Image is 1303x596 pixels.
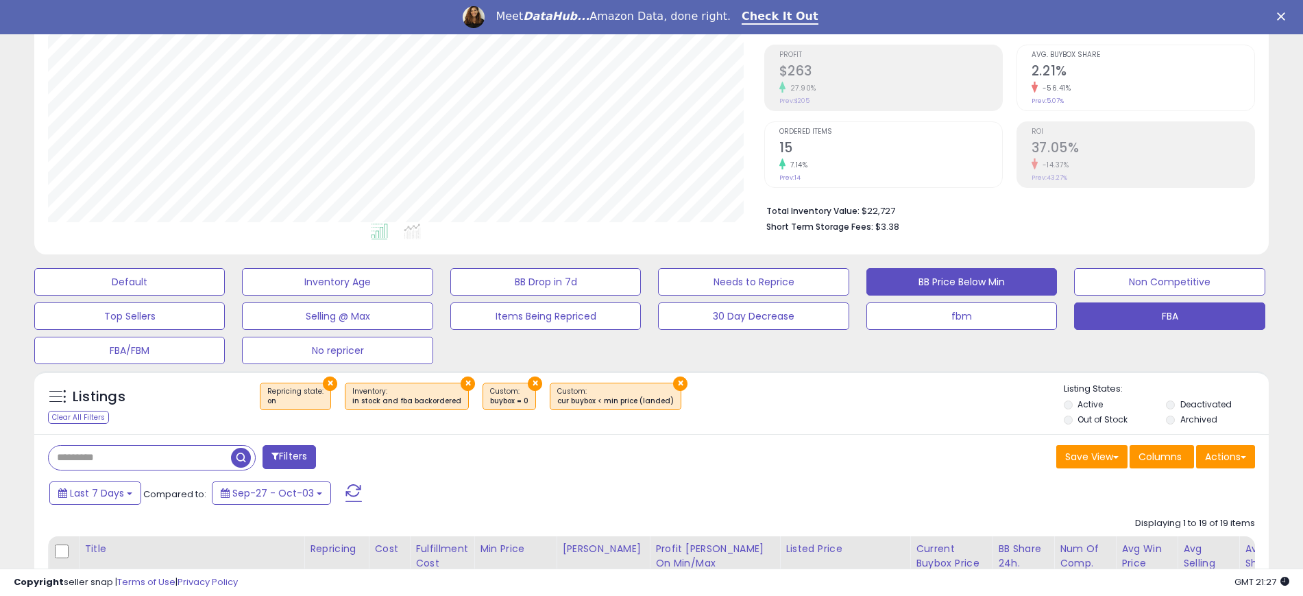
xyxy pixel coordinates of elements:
[1180,414,1217,425] label: Archived
[490,396,528,406] div: buybox = 0
[779,128,1002,136] span: Ordered Items
[212,481,331,505] button: Sep-27 - Oct-03
[48,411,109,424] div: Clear All Filters
[523,10,589,23] i: DataHub...
[242,337,433,364] button: No repricer
[323,377,337,391] button: ×
[1074,268,1265,296] button: Non Competitive
[1032,51,1254,59] span: Avg. Buybox Share
[779,51,1002,59] span: Profit
[14,575,64,588] strong: Copyright
[450,268,641,296] button: BB Drop in 7d
[1074,302,1265,330] button: FBA
[875,220,899,233] span: $3.38
[658,268,849,296] button: Needs to Reprice
[1077,398,1103,410] label: Active
[1060,542,1110,571] div: Num of Comp.
[916,542,986,571] div: Current Buybox Price
[673,377,687,391] button: ×
[1180,398,1232,410] label: Deactivated
[779,63,1002,82] h2: $263
[528,377,542,391] button: ×
[242,302,433,330] button: Selling @ Max
[1032,140,1254,158] h2: 37.05%
[766,205,860,217] b: Total Inventory Value:
[658,302,849,330] button: 30 Day Decrease
[84,542,298,556] div: Title
[450,302,641,330] button: Items Being Repriced
[415,542,468,571] div: Fulfillment Cost
[1135,517,1255,530] div: Displaying 1 to 19 of 19 items
[1183,542,1233,585] div: Avg Selling Price
[34,302,225,330] button: Top Sellers
[1056,445,1128,468] button: Save View
[73,388,125,407] h5: Listings
[34,268,225,296] button: Default
[34,337,225,364] button: FBA/FBM
[866,268,1057,296] button: BB Price Below Min
[998,542,1048,571] div: BB Share 24h.
[1234,575,1289,588] span: 2025-10-11 21:27 GMT
[655,542,774,571] div: Profit [PERSON_NAME] on Min/Max
[263,445,316,469] button: Filters
[143,488,206,501] span: Compared to:
[496,10,731,23] div: Meet Amazon Data, done right.
[461,377,475,391] button: ×
[1196,445,1255,468] button: Actions
[117,575,175,588] a: Terms of Use
[786,83,816,93] small: 27.90%
[1077,414,1128,425] label: Out of Stock
[779,174,801,182] small: Prev: 14
[242,268,433,296] button: Inventory Age
[1277,12,1291,21] div: Close
[480,542,550,556] div: Min Price
[1245,542,1295,571] div: Avg BB Share
[1032,97,1064,105] small: Prev: 5.07%
[232,486,314,500] span: Sep-27 - Oct-03
[650,536,780,591] th: The percentage added to the cost of goods (COGS) that forms the calculator for Min & Max prices.
[267,386,324,407] span: Repricing state :
[562,542,644,556] div: [PERSON_NAME]
[1130,445,1194,468] button: Columns
[1032,128,1254,136] span: ROI
[1038,160,1069,170] small: -14.37%
[786,160,808,170] small: 7.14%
[267,396,324,406] div: on
[1032,174,1067,182] small: Prev: 43.27%
[70,486,124,500] span: Last 7 Days
[779,140,1002,158] h2: 15
[779,97,809,105] small: Prev: $205
[1032,63,1254,82] h2: 2.21%
[352,396,461,406] div: in stock and fba backordered
[1064,383,1269,396] p: Listing States:
[352,386,461,407] span: Inventory :
[786,542,904,556] div: Listed Price
[1121,542,1171,571] div: Avg Win Price
[14,576,238,589] div: seller snap | |
[557,386,674,407] span: Custom:
[463,6,485,28] img: Profile image for Georgie
[766,221,873,233] b: Short Term Storage Fees:
[866,302,1057,330] button: fbm
[557,396,674,406] div: cur buybox < min price (landed)
[766,202,1245,218] li: $22,727
[178,575,238,588] a: Privacy Policy
[374,542,404,556] div: Cost
[490,386,528,407] span: Custom:
[1038,83,1071,93] small: -56.41%
[310,542,363,556] div: Repricing
[49,481,141,505] button: Last 7 Days
[1138,450,1182,464] span: Columns
[742,10,818,25] a: Check It Out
